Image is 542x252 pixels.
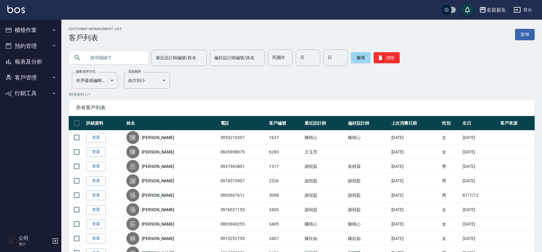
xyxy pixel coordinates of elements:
[303,217,346,231] td: 陳晴心
[219,217,267,231] td: 0903690255
[126,174,139,187] div: 謝
[440,145,461,159] td: 女
[267,159,303,174] td: 1317
[461,217,499,231] td: [DATE]
[86,191,106,200] a: 查看
[461,130,499,145] td: [DATE]
[2,22,59,38] button: 櫃檯作業
[390,203,441,217] td: [DATE]
[461,203,499,217] td: [DATE]
[124,72,170,89] div: 由大到小
[86,147,106,157] a: 查看
[2,38,59,54] button: 預約管理
[303,159,346,174] td: 謝宛茹
[126,189,139,202] div: 張
[461,174,499,188] td: [DATE]
[346,130,390,145] td: 陳晴心
[461,116,499,130] th: 生日
[390,231,441,246] td: [DATE]
[461,188,499,203] td: 87/7/12
[440,174,461,188] td: 男
[142,163,174,169] a: [PERSON_NAME]
[142,149,174,155] a: [PERSON_NAME]
[5,235,17,247] img: Person
[440,188,461,203] td: 男
[126,203,139,216] div: 張
[142,134,174,141] a: [PERSON_NAME]
[72,72,118,89] div: 依序最後編輯時間
[346,203,390,217] td: 謝宛茹
[76,105,527,111] span: 所有客戶列表
[351,52,371,63] button: 搜尋
[219,116,267,130] th: 電話
[86,133,106,142] a: 查看
[440,231,461,246] td: 女
[125,116,219,130] th: 姓名
[461,159,499,174] td: [DATE]
[128,69,141,74] label: 呈現順序
[303,174,346,188] td: 謝宛茹
[477,4,509,16] button: 名留新生
[126,145,139,158] div: 陳
[303,231,346,246] td: 陳欣如
[267,130,303,145] td: 1637
[267,188,303,203] td: 3098
[142,221,174,227] a: [PERSON_NAME]
[2,54,59,70] button: 報表及分析
[486,6,506,14] div: 名留新生
[390,116,441,130] th: 上次消費日期
[303,145,346,159] td: 王玉芳
[303,130,346,145] td: 陳晴心
[515,29,535,40] a: 新增
[19,241,50,247] p: 會計
[86,234,106,243] a: 查看
[440,159,461,174] td: 男
[346,159,390,174] td: 吳靜霖
[267,231,303,246] td: 3407
[142,192,174,198] a: [PERSON_NAME]
[2,70,59,86] button: 客戶管理
[86,49,144,66] input: 搜尋關鍵字
[440,203,461,217] td: 女
[69,27,122,31] h2: Customer Management List
[126,232,139,245] div: 林
[69,92,535,97] p: 50 筆資料, 1 / 1
[303,203,346,217] td: 謝宛茹
[374,52,400,63] button: 清除
[142,178,174,184] a: [PERSON_NAME]
[219,174,267,188] td: 0918373907
[390,145,441,159] td: [DATE]
[142,235,174,242] a: [PERSON_NAME]
[267,174,303,188] td: 2326
[76,69,95,74] label: 顧客排序方式
[219,145,267,159] td: 0926998079
[346,217,390,231] td: 陳晴心
[126,160,139,173] div: 呂
[219,188,267,203] td: 0965667611
[85,116,125,130] th: 詳細資料
[219,159,267,174] td: 0937963801
[2,85,59,101] button: 行銷工具
[440,217,461,231] td: 女
[219,203,267,217] td: 0976021153
[346,188,390,203] td: 謝宛茹
[267,116,303,130] th: 客戶編號
[346,116,390,130] th: 偏好設計師
[267,203,303,217] td: 3403
[461,231,499,246] td: [DATE]
[86,162,106,171] a: 查看
[346,174,390,188] td: 謝宛茹
[86,176,106,186] a: 查看
[69,33,122,42] h3: 客戶列表
[390,188,441,203] td: [DATE]
[390,174,441,188] td: [DATE]
[303,116,346,130] th: 最近設計師
[390,130,441,145] td: [DATE]
[219,130,267,145] td: 0955210307
[19,235,50,241] h5: 公司
[440,116,461,130] th: 性別
[142,207,174,213] a: [PERSON_NAME]
[126,131,139,144] div: 陳
[219,231,267,246] td: 0915252755
[7,6,25,13] img: Logo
